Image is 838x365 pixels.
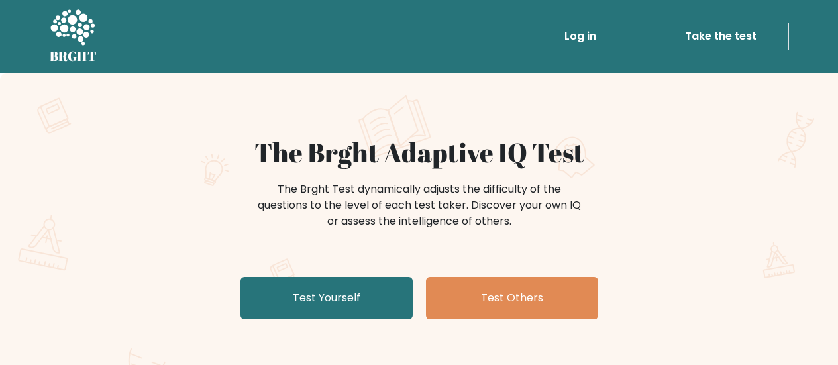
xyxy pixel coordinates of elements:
a: Test Others [426,277,598,319]
h1: The Brght Adaptive IQ Test [96,136,743,168]
div: The Brght Test dynamically adjusts the difficulty of the questions to the level of each test take... [254,182,585,229]
h5: BRGHT [50,48,97,64]
a: BRGHT [50,5,97,68]
a: Take the test [653,23,789,50]
a: Log in [559,23,602,50]
a: Test Yourself [240,277,413,319]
